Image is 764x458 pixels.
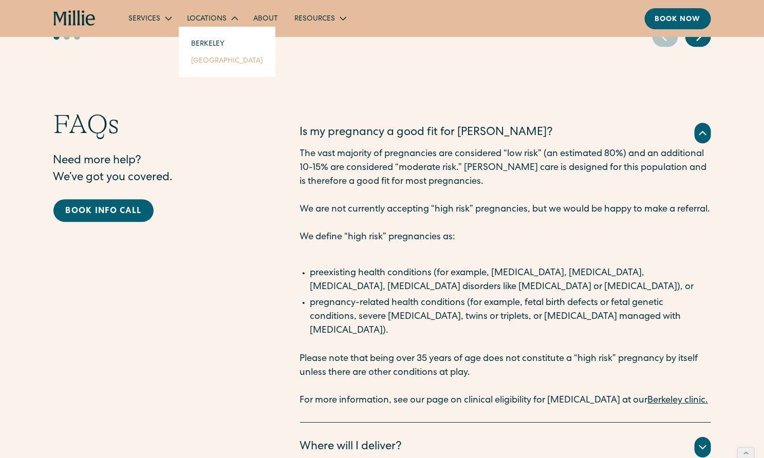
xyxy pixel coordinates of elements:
[53,10,96,27] a: home
[120,10,179,27] div: Services
[300,394,711,408] p: For more information, see our page on clinical eligibility for [MEDICAL_DATA] at our
[300,380,711,394] p: ‍
[183,52,271,69] a: [GEOGRAPHIC_DATA]
[183,35,271,52] a: Berkeley
[300,203,711,217] p: We are not currently accepting “high risk” pregnancies, but we would be happy to make a referral.
[300,439,402,456] div: Where will I deliver?
[53,199,154,222] a: Book info call
[655,14,701,25] div: Book now
[53,108,259,140] h2: FAQs
[300,352,711,380] p: Please note that being over 35 years of age does not constitute a “high risk” pregnancy by itself...
[648,396,709,405] a: Berkeley clinic.
[66,205,142,218] div: Book info call
[286,10,353,27] div: Resources
[179,10,245,27] div: Locations
[179,27,275,77] nav: Locations
[300,231,711,244] p: We define “high risk” pregnancies as:
[128,14,160,25] div: Services
[300,189,711,203] p: ‍
[245,10,286,27] a: About
[294,14,335,25] div: Resources
[300,244,711,258] p: ‍
[187,14,227,25] div: Locations
[310,296,711,338] li: pregnancy-related health conditions (for example, fetal birth defects or fetal genetic conditions...
[300,217,711,231] p: ‍
[300,125,553,142] div: Is my pregnancy a good fit for [PERSON_NAME]?
[300,147,711,189] p: The vast majority of pregnancies are considered “low risk” (an estimated 80%) and an additional 1...
[53,153,259,187] p: Need more help? We’ve got you covered.
[645,8,711,29] a: Book now
[310,266,711,294] li: preexisting health conditions (for example, [MEDICAL_DATA], [MEDICAL_DATA], [MEDICAL_DATA], [MEDI...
